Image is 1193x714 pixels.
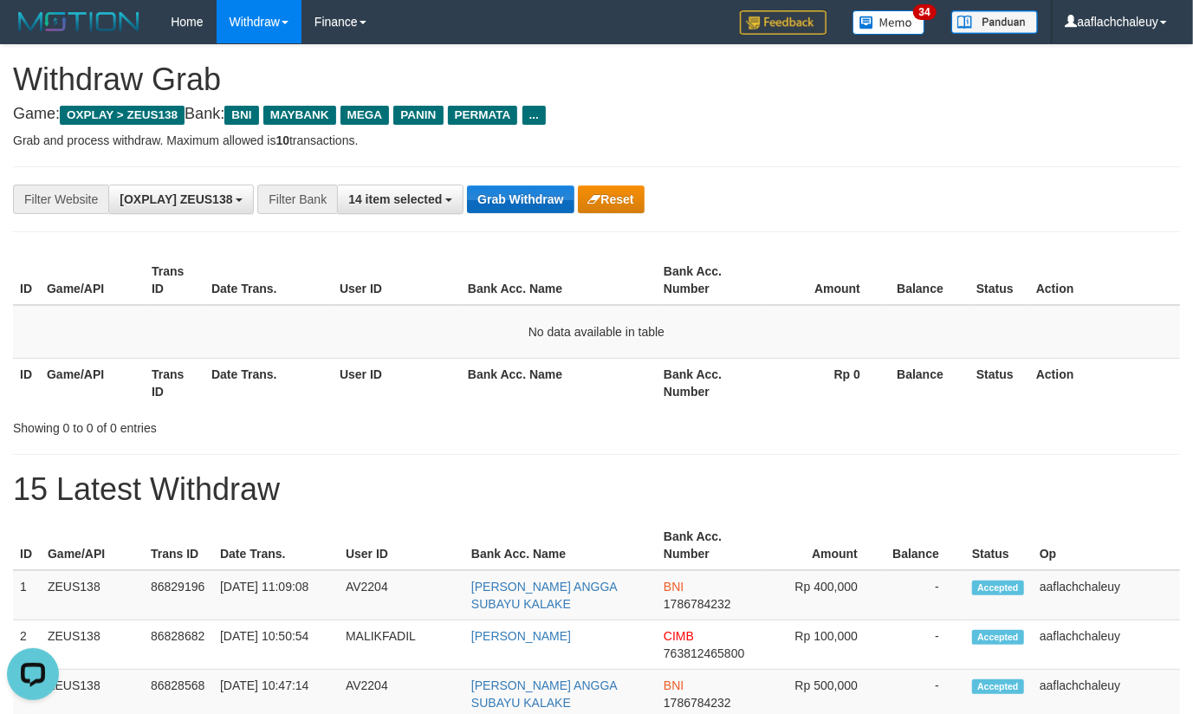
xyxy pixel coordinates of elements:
img: panduan.png [951,10,1038,34]
th: Rp 0 [762,358,886,407]
span: BNI [224,106,258,125]
th: Bank Acc. Number [657,256,762,305]
td: - [884,570,965,620]
td: ZEUS138 [41,570,144,620]
th: Status [969,358,1029,407]
th: User ID [339,521,464,570]
th: Status [965,521,1033,570]
th: Balance [886,256,969,305]
td: aaflachchaleuy [1033,620,1180,670]
th: Trans ID [145,256,204,305]
td: Rp 400,000 [761,570,884,620]
th: Trans ID [144,521,213,570]
img: Button%20Memo.svg [853,10,925,35]
th: Action [1029,256,1180,305]
td: [DATE] 10:50:54 [213,620,339,670]
img: MOTION_logo.png [13,9,145,35]
a: [PERSON_NAME] [471,629,571,643]
span: CIMB [664,629,694,643]
button: Reset [578,185,645,213]
th: Game/API [40,358,145,407]
p: Grab and process withdraw. Maximum allowed is transactions. [13,132,1180,149]
span: Accepted [972,630,1024,645]
div: Filter Website [13,185,108,214]
th: Trans ID [145,358,204,407]
span: Copy 1786784232 to clipboard [664,696,731,710]
h4: Game: Bank: [13,106,1180,123]
td: 86829196 [144,570,213,620]
th: Op [1033,521,1180,570]
th: Game/API [41,521,144,570]
h1: Withdraw Grab [13,62,1180,97]
td: aaflachchaleuy [1033,570,1180,620]
th: Date Trans. [213,521,339,570]
th: ID [13,256,40,305]
th: Game/API [40,256,145,305]
th: Bank Acc. Name [461,256,657,305]
th: Date Trans. [204,358,333,407]
div: Showing 0 to 0 of 0 entries [13,412,484,437]
a: [PERSON_NAME] ANGGA SUBAYU KALAKE [471,678,617,710]
span: 34 [913,4,937,20]
td: 2 [13,620,41,670]
th: Bank Acc. Number [657,521,761,570]
a: [PERSON_NAME] ANGGA SUBAYU KALAKE [471,580,617,611]
td: 1 [13,570,41,620]
button: [OXPLAY] ZEUS138 [108,185,254,214]
th: Bank Acc. Name [464,521,657,570]
span: PERMATA [448,106,518,125]
th: Balance [886,358,969,407]
th: ID [13,521,41,570]
span: Copy 1786784232 to clipboard [664,597,731,611]
span: BNI [664,678,684,692]
button: Grab Withdraw [467,185,574,213]
td: 86828682 [144,620,213,670]
span: OXPLAY > ZEUS138 [60,106,185,125]
span: ... [522,106,546,125]
td: - [884,620,965,670]
span: 14 item selected [348,192,442,206]
button: Open LiveChat chat widget [7,7,59,59]
span: PANIN [393,106,443,125]
th: Balance [884,521,965,570]
th: ID [13,358,40,407]
span: MAYBANK [263,106,336,125]
th: Date Trans. [204,256,333,305]
th: Bank Acc. Number [657,358,762,407]
span: [OXPLAY] ZEUS138 [120,192,232,206]
td: Rp 100,000 [761,620,884,670]
span: Accepted [972,581,1024,595]
th: Action [1029,358,1180,407]
th: Status [969,256,1029,305]
span: BNI [664,580,684,594]
div: Filter Bank [257,185,337,214]
strong: 10 [276,133,289,147]
button: 14 item selected [337,185,464,214]
td: [DATE] 11:09:08 [213,570,339,620]
h1: 15 Latest Withdraw [13,472,1180,507]
span: Copy 763812465800 to clipboard [664,646,744,660]
span: Accepted [972,679,1024,694]
span: MEGA [340,106,390,125]
td: No data available in table [13,305,1180,359]
td: MALIKFADIL [339,620,464,670]
td: ZEUS138 [41,620,144,670]
th: Amount [762,256,886,305]
th: Amount [761,521,884,570]
th: User ID [333,256,461,305]
td: AV2204 [339,570,464,620]
th: User ID [333,358,461,407]
img: Feedback.jpg [740,10,827,35]
th: Bank Acc. Name [461,358,657,407]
